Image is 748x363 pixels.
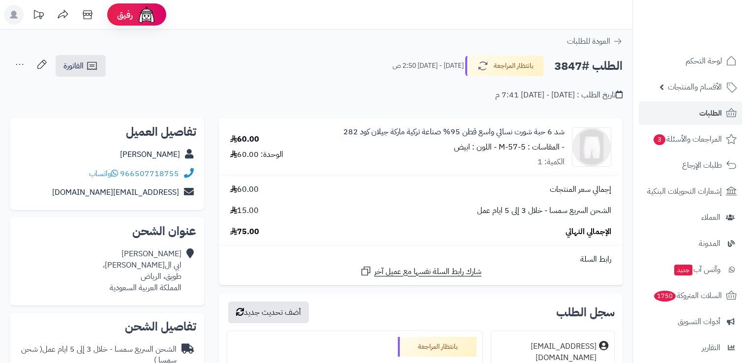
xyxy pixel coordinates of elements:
[674,265,692,275] span: جديد
[639,153,742,177] a: طلبات الإرجاع
[639,206,742,229] a: العملاء
[567,35,610,47] span: العودة للطلبات
[639,180,742,203] a: إشعارات التحويلات البنكية
[230,184,259,195] span: 60.00
[699,237,720,250] span: المدونة
[120,149,180,160] a: [PERSON_NAME]
[230,134,259,145] div: 60.00
[654,134,665,145] span: 3
[343,126,565,138] a: شد 6 حبة شورت نسائي واسع قطن 95% صناعة تركية ماركة جيلان كود 282
[392,61,464,71] small: [DATE] - [DATE] 2:50 ص
[495,90,623,101] div: تاريخ الطلب : [DATE] - [DATE] 7:41 م
[230,226,259,238] span: 75.00
[477,205,611,216] span: الشحن السريع سمسا - خلال 3 إلى 5 ايام عمل
[374,266,481,277] span: شارك رابط السلة نفسها مع عميل آخر
[639,101,742,125] a: الطلبات
[398,337,477,357] div: بانتظار المراجعة
[572,127,611,167] img: 1755187596-282-1-90x90.png
[454,141,497,153] small: - اللون : ابيض
[120,168,179,180] a: 966507718755
[639,49,742,73] a: لوحة التحكم
[567,35,623,47] a: العودة للطلبات
[554,56,623,76] h2: الطلب #3847
[701,211,720,224] span: العملاء
[360,265,481,277] a: شارك رابط السلة نفسها مع عميل آخر
[89,168,118,180] a: واتساب
[230,149,283,160] div: الوحدة: 60.00
[653,289,722,302] span: السلات المتروكة
[52,186,179,198] a: [EMAIL_ADDRESS][DOMAIN_NAME]
[117,9,133,21] span: رفيق
[682,158,722,172] span: طلبات الإرجاع
[647,184,722,198] span: إشعارات التحويلات البنكية
[223,254,619,265] div: رابط السلة
[639,127,742,151] a: المراجعات والأسئلة3
[668,80,722,94] span: الأقسام والمنتجات
[26,5,51,27] a: تحديثات المنصة
[56,55,106,77] a: الفاتورة
[230,205,259,216] span: 15.00
[18,126,196,138] h2: تفاصيل العميل
[686,54,722,68] span: لوحة التحكم
[566,226,611,238] span: الإجمالي النهائي
[538,156,565,168] div: الكمية: 1
[639,336,742,360] a: التقارير
[103,248,181,293] div: [PERSON_NAME] ابي ال[PERSON_NAME]، طويق، الرياض المملكة العربية السعودية
[18,321,196,333] h2: تفاصيل الشحن
[678,315,720,329] span: أدوات التسويق
[63,60,84,72] span: الفاتورة
[653,132,722,146] span: المراجعات والأسئلة
[702,341,720,355] span: التقارير
[550,184,611,195] span: إجمالي سعر المنتجات
[18,225,196,237] h2: عنوان الشحن
[654,291,676,302] span: 1750
[639,232,742,255] a: المدونة
[673,263,720,276] span: وآتس آب
[499,141,565,153] small: - المقاسات : M-57-5
[699,106,722,120] span: الطلبات
[639,258,742,281] a: وآتس آبجديد
[639,310,742,333] a: أدوات التسويق
[556,306,615,318] h3: سجل الطلب
[137,5,156,25] img: ai-face.png
[228,302,309,323] button: أضف تحديث جديد
[465,56,544,76] button: بانتظار المراجعة
[639,284,742,307] a: السلات المتروكة1750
